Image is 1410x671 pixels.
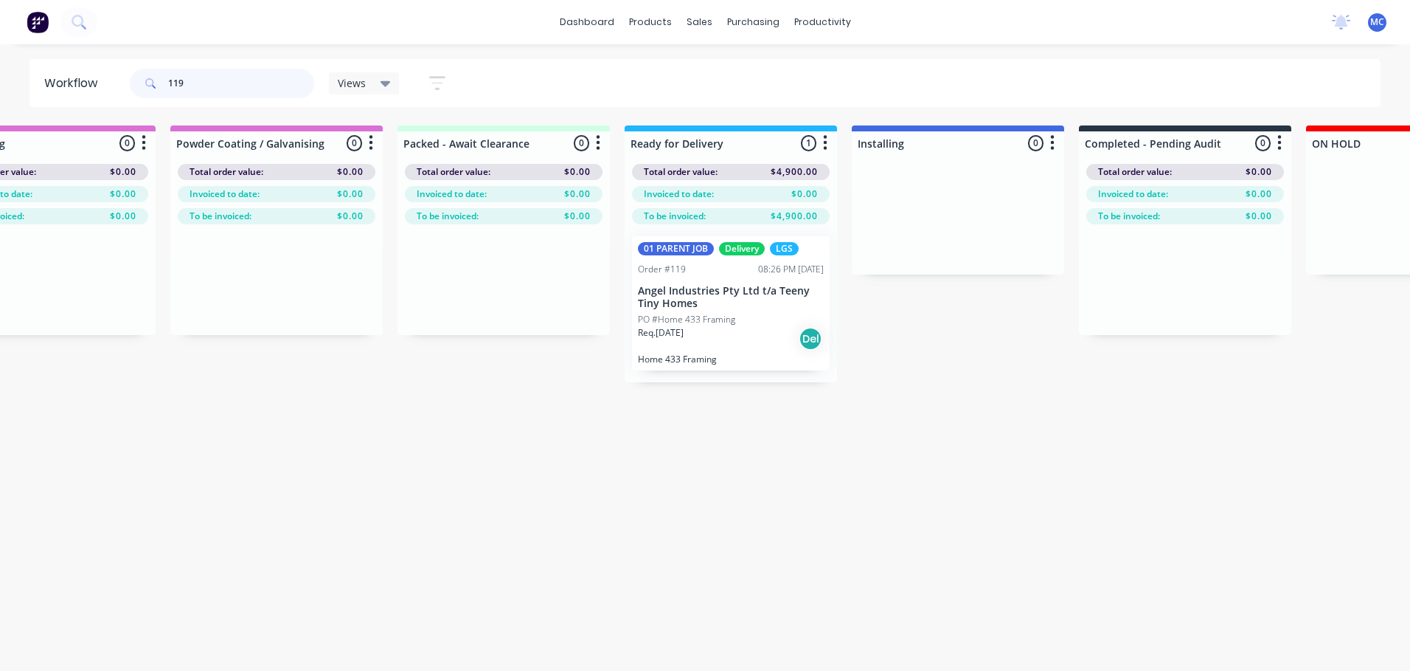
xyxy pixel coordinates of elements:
span: $0.00 [564,210,591,223]
div: Workflow [44,75,105,92]
span: $0.00 [110,165,136,179]
span: To be invoiced: [1098,210,1160,223]
span: Total order value: [190,165,263,179]
span: Invoiced to date: [644,187,714,201]
span: MC [1370,16,1384,29]
div: Order #119 [638,263,686,276]
span: $0.00 [791,187,818,201]
span: Views [338,75,366,91]
span: $4,900.00 [771,165,818,179]
img: Factory [27,11,49,33]
span: Total order value: [1098,165,1172,179]
span: $0.00 [337,187,364,201]
span: $0.00 [564,187,591,201]
span: Total order value: [417,165,490,179]
div: sales [679,11,720,33]
div: products [622,11,679,33]
span: $0.00 [1246,187,1272,201]
span: $0.00 [110,210,136,223]
div: LGS [770,242,799,255]
span: Invoiced to date: [1098,187,1168,201]
div: Del [799,327,822,351]
div: 08:26 PM [DATE] [758,263,824,276]
span: Invoiced to date: [190,187,260,201]
span: $0.00 [110,187,136,201]
p: Req. [DATE] [638,326,684,340]
p: PO #Home 433 Framing [638,313,735,326]
span: To be invoiced: [417,210,479,223]
span: To be invoiced: [190,210,251,223]
div: productivity [787,11,858,33]
a: dashboard [552,11,622,33]
p: Angel Industries Pty Ltd t/a Teeny Tiny Homes [638,285,824,310]
div: purchasing [720,11,787,33]
span: $0.00 [1246,210,1272,223]
div: 01 PARENT JOB [638,242,714,255]
span: To be invoiced: [644,210,706,223]
span: $0.00 [337,165,364,179]
span: Total order value: [644,165,718,179]
p: Home 433 Framing [638,354,824,365]
div: Delivery [719,242,765,255]
div: 01 PARENT JOBDeliveryLGSOrder #11908:26 PM [DATE]Angel Industries Pty Ltd t/a Teeny Tiny HomesPO ... [632,236,830,371]
span: $0.00 [564,165,591,179]
span: Invoiced to date: [417,187,487,201]
span: $0.00 [337,210,364,223]
input: Search for orders... [168,69,314,98]
span: $4,900.00 [771,210,818,223]
span: $0.00 [1246,165,1272,179]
